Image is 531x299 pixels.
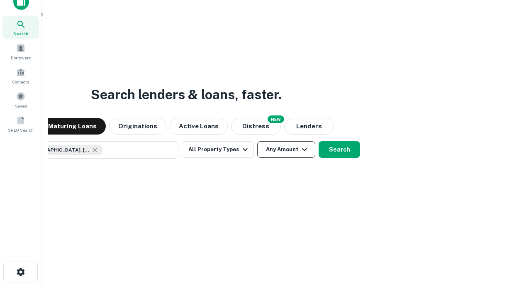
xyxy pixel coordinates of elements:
[2,40,39,63] a: Borrowers
[109,118,166,135] button: Originations
[319,141,360,158] button: Search
[182,141,254,158] button: All Property Types
[8,127,34,133] span: SREO Search
[2,113,39,135] a: SREO Search
[2,64,39,87] a: Contacts
[2,16,39,39] a: Search
[12,141,178,159] button: [GEOGRAPHIC_DATA], [GEOGRAPHIC_DATA], [GEOGRAPHIC_DATA]
[15,103,27,109] span: Saved
[91,85,282,105] h3: Search lenders & loans, faster.
[490,233,531,272] iframe: Chat Widget
[11,54,31,61] span: Borrowers
[268,115,284,123] div: NEW
[257,141,315,158] button: Any Amount
[284,118,334,135] button: Lenders
[2,88,39,111] a: Saved
[231,118,281,135] button: Search distressed loans with lien and other non-mortgage details.
[12,78,29,85] span: Contacts
[28,146,90,154] span: [GEOGRAPHIC_DATA], [GEOGRAPHIC_DATA], [GEOGRAPHIC_DATA]
[39,118,106,135] button: Maturing Loans
[13,30,28,37] span: Search
[170,118,228,135] button: Active Loans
